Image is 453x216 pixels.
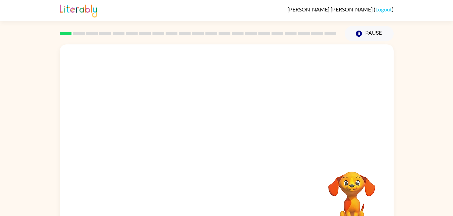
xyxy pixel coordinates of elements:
a: Logout [375,6,392,12]
button: Pause [345,26,394,41]
div: ( ) [287,6,394,12]
img: Literably [60,3,97,17]
span: [PERSON_NAME] [PERSON_NAME] [287,6,374,12]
